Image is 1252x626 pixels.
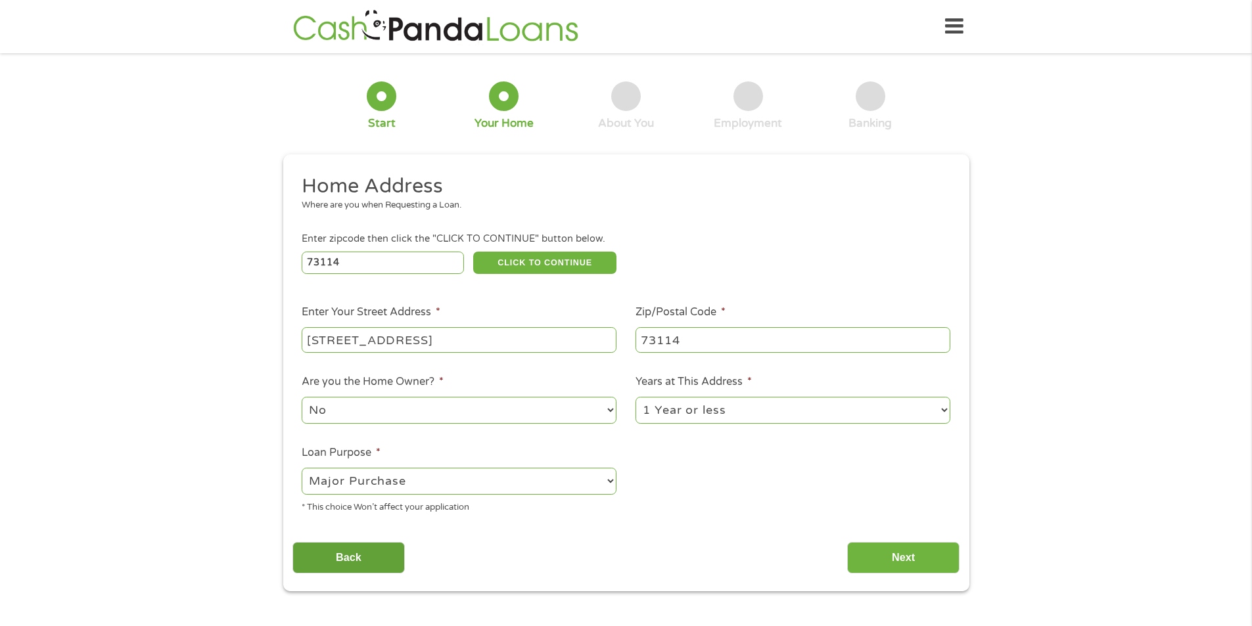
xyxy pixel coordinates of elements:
[473,252,616,274] button: CLICK TO CONTINUE
[302,305,440,319] label: Enter Your Street Address
[289,8,582,45] img: GetLoanNow Logo
[302,199,940,212] div: Where are you when Requesting a Loan.
[847,542,960,574] input: Next
[302,173,940,200] h2: Home Address
[302,252,464,274] input: Enter Zipcode (e.g 01510)
[714,116,782,131] div: Employment
[292,542,405,574] input: Back
[848,116,892,131] div: Banking
[636,375,752,389] label: Years at This Address
[598,116,654,131] div: About You
[302,497,616,514] div: * This choice Won’t affect your application
[302,446,381,460] label: Loan Purpose
[302,232,950,246] div: Enter zipcode then click the "CLICK TO CONTINUE" button below.
[368,116,396,131] div: Start
[302,327,616,352] input: 1 Main Street
[475,116,534,131] div: Your Home
[636,305,726,319] label: Zip/Postal Code
[302,375,444,389] label: Are you the Home Owner?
